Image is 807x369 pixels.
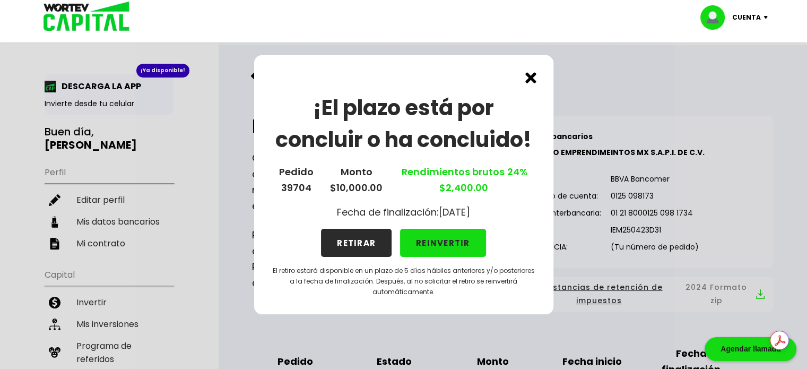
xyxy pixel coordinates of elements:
[330,164,383,196] p: Monto $10,000.00
[337,204,470,220] p: Fecha de finalización: [DATE]
[271,92,536,156] h1: ¡El plazo está por concluir o ha concluido!
[271,265,536,297] p: El retiro estará disponible en un plazo de 5 días hábiles anteriores y/o posteriores a la fecha d...
[525,72,536,83] img: cross.ed5528e3.svg
[505,165,528,178] span: 24%
[732,10,761,25] p: Cuenta
[400,229,486,257] button: REINVERTIR
[321,229,392,257] button: RETIRAR
[279,164,314,196] p: Pedido 39704
[705,337,796,361] div: Agendar llamada
[399,165,528,194] a: Rendimientos brutos $2,400.00
[700,5,732,30] img: profile-image
[761,16,775,19] img: icon-down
